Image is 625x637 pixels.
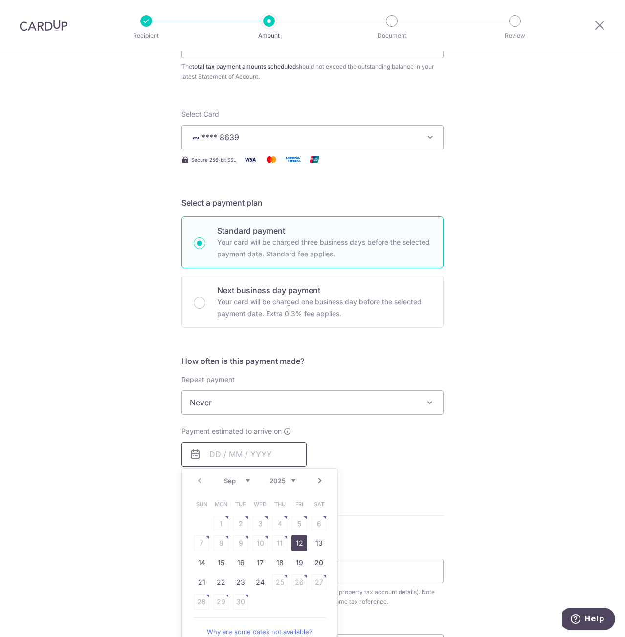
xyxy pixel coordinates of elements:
p: Review [479,31,551,41]
p: Your card will be charged one business day before the selected payment date. Extra 0.3% fee applies. [217,296,431,319]
a: 14 [194,555,209,571]
div: The should not exceed the outstanding balance in your latest Statement of Account. [181,62,444,82]
span: Never [182,391,443,414]
span: Tuesday [233,496,248,512]
span: Payment estimated to arrive on [181,426,282,436]
a: 21 [194,574,209,590]
p: Document [356,31,428,41]
img: Mastercard [262,153,281,166]
a: Next [314,475,326,487]
a: 15 [213,555,229,571]
p: Next business day payment [217,284,431,296]
span: Monday [213,496,229,512]
img: American Express [283,153,303,166]
img: CardUp [20,20,67,31]
span: Sunday [194,496,209,512]
a: 19 [291,555,307,571]
span: Wednesday [252,496,268,512]
span: Secure 256-bit SSL [191,156,236,164]
a: 17 [252,555,268,571]
span: Thursday [272,496,288,512]
p: Standard payment [217,225,431,236]
a: 23 [233,574,248,590]
span: Never [181,390,444,415]
a: 12 [291,535,307,551]
p: Amount [233,31,305,41]
a: 16 [233,555,248,571]
label: Repeat payment [181,375,235,384]
h5: How often is this payment made? [181,355,444,367]
iframe: Opens a widget where you can find more information [562,608,615,632]
a: 24 [252,574,268,590]
input: DD / MM / YYYY [181,442,307,467]
img: Union Pay [305,153,324,166]
img: VISA [190,134,201,141]
a: 18 [272,555,288,571]
img: Visa [240,153,260,166]
h5: Select a payment plan [181,197,444,209]
a: 20 [311,555,327,571]
span: Friday [291,496,307,512]
b: total tax payment amounts scheduled [192,63,296,70]
p: Your card will be charged three business days before the selected payment date. Standard fee appl... [217,236,431,260]
p: Recipient [110,31,182,41]
span: translation missing: en.payables.payment_networks.credit_card.summary.labels.select_card [181,110,219,118]
a: 22 [213,574,229,590]
a: 13 [311,535,327,551]
span: Saturday [311,496,327,512]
